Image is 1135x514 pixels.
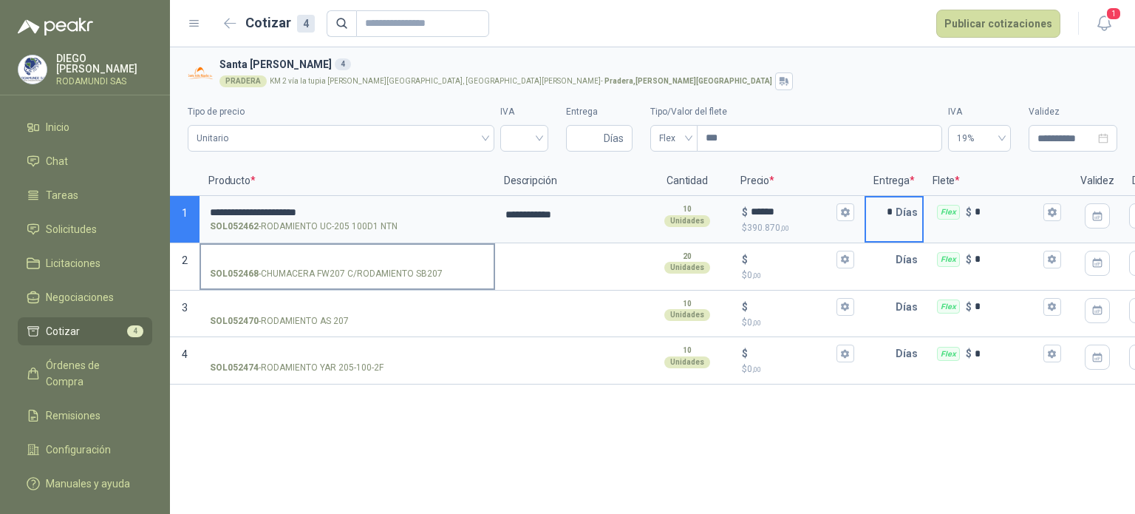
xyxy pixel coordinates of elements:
[659,127,689,149] span: Flex
[56,77,152,86] p: RODAMUNDI SAS
[46,357,138,390] span: Órdenes de Compra
[751,301,834,312] input: $$0,00
[18,351,152,396] a: Órdenes de Compra
[18,18,93,35] img: Logo peakr
[604,126,624,151] span: Días
[948,105,1011,119] label: IVA
[732,166,865,196] p: Precio
[924,166,1071,196] p: Flete
[747,270,761,280] span: 0
[46,289,114,305] span: Negociaciones
[18,283,152,311] a: Negociaciones
[46,187,78,203] span: Tareas
[752,271,761,280] span: ,00
[1043,203,1061,221] button: Flex $
[1029,105,1117,119] label: Validez
[219,56,1111,72] h3: Santa [PERSON_NAME]
[495,166,643,196] p: Descripción
[751,348,834,359] input: $$0,00
[742,251,748,268] p: $
[896,292,924,322] p: Días
[957,127,1002,149] span: 19%
[18,249,152,277] a: Licitaciones
[46,153,68,169] span: Chat
[966,299,972,315] p: $
[210,348,485,359] input: SOL052474-RODAMIENTO YAR 205-100-2F
[683,345,692,356] p: 10
[270,78,772,85] p: KM 2 vía la tupia [PERSON_NAME][GEOGRAPHIC_DATA], [GEOGRAPHIC_DATA][PERSON_NAME] -
[643,166,732,196] p: Cantidad
[335,58,351,70] div: 4
[742,362,854,376] p: $
[865,166,924,196] p: Entrega
[742,268,854,283] p: $
[210,220,398,234] p: - RODAMIENTO UC-205 100D1 NTN
[1043,345,1061,362] button: Flex $
[210,314,349,328] p: - RODAMIENTO AS 207
[664,356,710,368] div: Unidades
[896,197,924,227] p: Días
[975,206,1040,217] input: Flex $
[46,476,130,492] span: Manuales y ayuda
[566,105,633,119] label: Entrega
[182,348,188,360] span: 4
[245,13,315,33] h2: Cotizar
[1043,251,1061,268] button: Flex $
[747,317,761,328] span: 0
[683,203,692,215] p: 10
[56,53,152,74] p: DIEGO [PERSON_NAME]
[664,215,710,227] div: Unidades
[1043,298,1061,316] button: Flex $
[1105,7,1122,21] span: 1
[18,470,152,498] a: Manuales y ayuda
[219,75,267,87] div: PRADERA
[937,347,960,362] div: Flex
[46,323,80,339] span: Cotizar
[742,204,748,220] p: $
[896,245,924,274] p: Días
[966,251,972,268] p: $
[742,345,748,362] p: $
[18,147,152,175] a: Chat
[18,436,152,464] a: Configuración
[46,408,100,424] span: Remisiones
[936,10,1060,38] button: Publicar cotizaciones
[18,215,152,243] a: Solicitudes
[747,364,761,374] span: 0
[836,203,854,221] button: $$390.870,00
[742,299,748,315] p: $
[747,223,789,233] span: 390.870
[182,207,188,219] span: 1
[975,254,1040,265] input: Flex $
[1091,10,1117,37] button: 1
[188,61,214,87] img: Company Logo
[46,119,69,135] span: Inicio
[836,251,854,268] button: $$0,00
[966,345,972,362] p: $
[966,204,972,220] p: $
[46,255,100,271] span: Licitaciones
[197,127,485,149] span: Unitario
[683,298,692,310] p: 10
[896,339,924,368] p: Días
[751,206,834,217] input: $$390.870,00
[210,254,485,266] input: SOL052468-CHUMACERA FW207 C/RODAMIENTO SB207
[742,221,854,235] p: $
[780,224,789,232] span: ,00
[937,300,960,314] div: Flex
[297,15,315,33] div: 4
[752,365,761,373] span: ,00
[210,361,259,375] strong: SOL052474
[500,105,548,119] label: IVA
[18,181,152,209] a: Tareas
[46,221,97,237] span: Solicitudes
[937,252,960,267] div: Flex
[752,319,761,327] span: ,00
[664,309,710,321] div: Unidades
[683,251,692,263] p: 20
[210,267,443,281] p: - CHUMACERA FW207 C/RODAMIENTO SB207
[127,325,143,337] span: 4
[188,105,494,119] label: Tipo de precio
[18,55,47,84] img: Company Logo
[664,262,710,274] div: Unidades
